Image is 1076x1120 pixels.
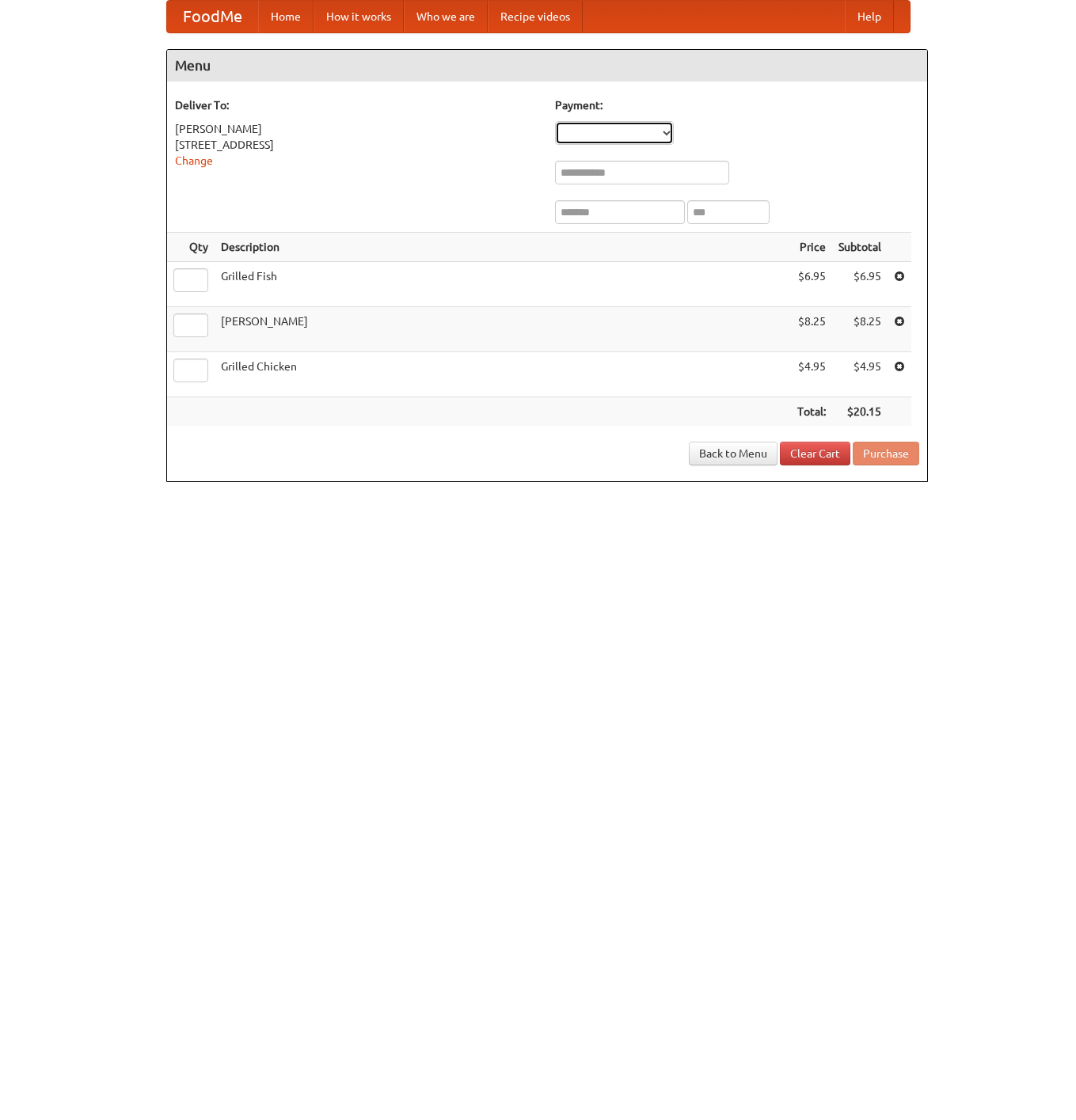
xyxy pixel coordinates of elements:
a: Help [845,1,894,32]
div: [PERSON_NAME] [175,121,539,137]
a: How it works [314,1,404,32]
th: Subtotal [832,233,888,262]
th: Description [215,233,791,262]
a: Home [258,1,314,32]
h5: Deliver To: [175,97,539,113]
th: Qty [167,233,215,262]
h4: Menu [167,50,927,82]
td: $8.25 [832,307,888,352]
td: Grilled Fish [215,262,791,307]
td: $8.25 [791,307,832,352]
td: $4.95 [832,352,888,397]
th: Price [791,233,832,262]
a: Change [175,154,213,167]
a: Back to Menu [689,442,778,465]
td: $6.95 [791,262,832,307]
td: $6.95 [832,262,888,307]
td: [PERSON_NAME] [215,307,791,352]
th: $20.15 [832,397,888,427]
div: [STREET_ADDRESS] [175,137,539,153]
a: Who we are [404,1,488,32]
a: Clear Cart [780,442,850,465]
td: Grilled Chicken [215,352,791,397]
td: $4.95 [791,352,832,397]
th: Total: [791,397,832,427]
button: Purchase [853,442,919,465]
a: Recipe videos [488,1,583,32]
h5: Payment: [555,97,919,113]
a: FoodMe [167,1,258,32]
